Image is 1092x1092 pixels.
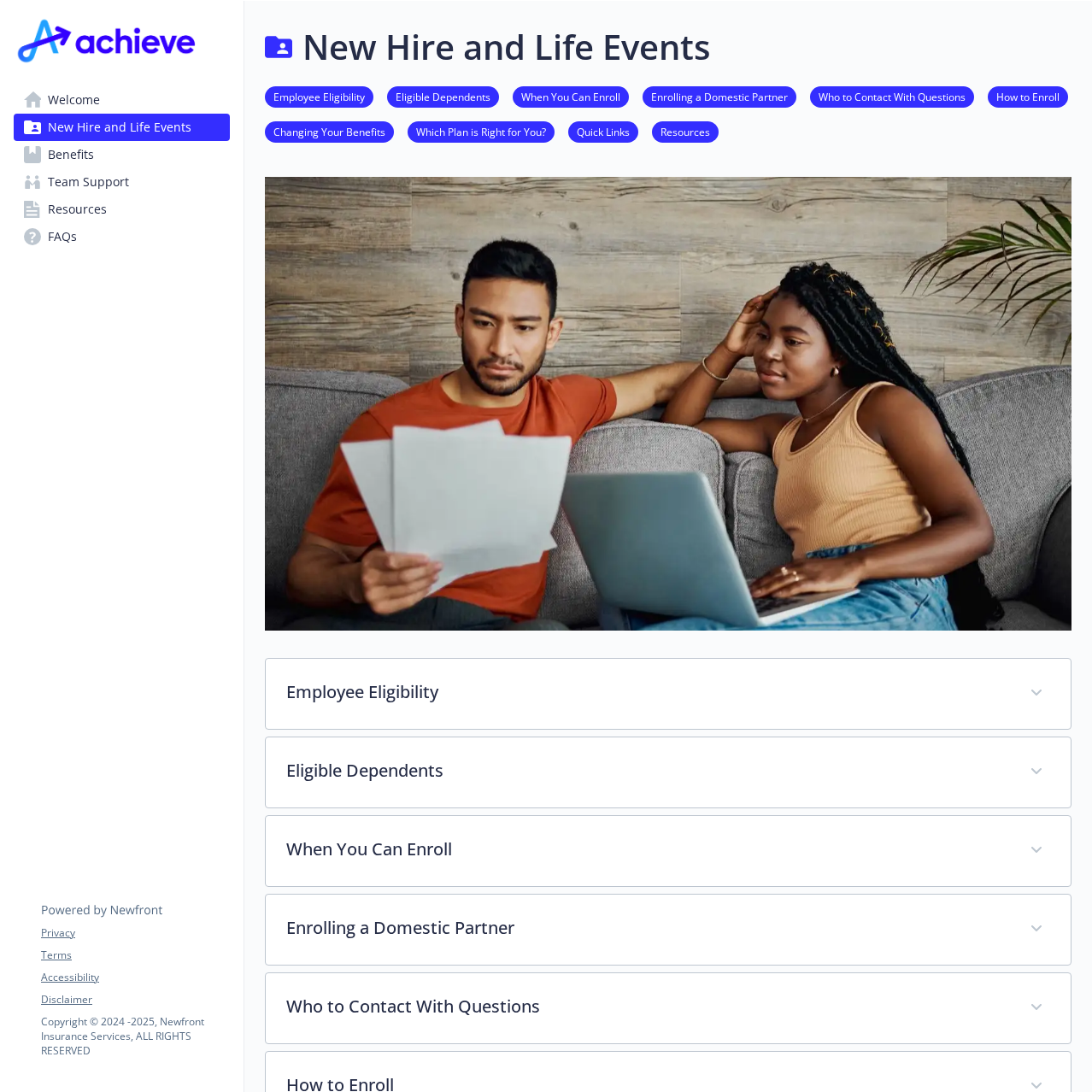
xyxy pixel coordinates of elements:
span: Resources [48,196,107,223]
div: Who to Contact With Questions [266,973,1071,1043]
a: Eligible Dependents [387,88,499,104]
a: How to Enroll [988,88,1068,104]
p: When You Can Enroll [286,837,1009,862]
img: new hire page banner [265,177,1071,631]
p: Eligible Dependents [286,758,1009,784]
span: Team Support [48,168,129,196]
div: Employee Eligibility [266,659,1071,729]
a: Resources [14,196,230,223]
a: FAQs [14,223,230,250]
span: Welcome [48,86,100,114]
p: Employee Eligibility [286,679,1009,705]
span: FAQs [48,223,77,250]
span: New Hire and Life Events [48,114,191,141]
p: Copyright © 2024 - 2025 , Newfront Insurance Services, ALL RIGHTS RESERVED [41,1014,229,1058]
a: Employee Eligibility [265,88,373,104]
h1: New Hire and Life Events [302,21,710,73]
a: New Hire and Life Events [14,114,230,141]
a: Changing Your Benefits [265,123,394,139]
span: Benefits [48,141,94,168]
p: Who to Contact With Questions [286,994,1009,1019]
a: Benefits [14,141,230,168]
p: Enrolling a Domestic Partner [286,915,1009,941]
a: Which Plan is Right for You? [408,123,555,139]
a: Team Support [14,168,230,196]
a: Welcome [14,86,230,114]
div: Eligible Dependents [266,737,1071,807]
a: Quick Links [568,123,638,139]
div: Enrolling a Domestic Partner [266,895,1071,965]
a: Enrolling a Domestic Partner [643,88,796,104]
a: When You Can Enroll [513,88,629,104]
a: Terms [41,948,229,963]
a: Privacy [41,925,229,941]
a: Resources [652,123,719,139]
div: When You Can Enroll [266,816,1071,886]
a: Accessibility [41,970,229,985]
a: Disclaimer [41,992,229,1007]
a: Who to Contact With Questions [810,88,974,104]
